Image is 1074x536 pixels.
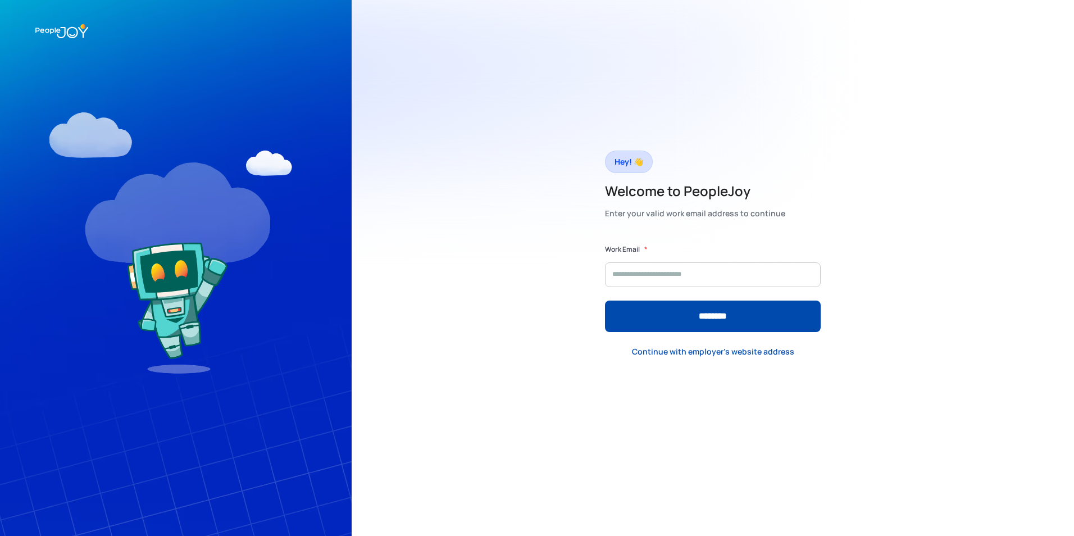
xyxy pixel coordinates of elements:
[632,346,794,357] div: Continue with employer's website address
[605,206,785,221] div: Enter your valid work email address to continue
[623,340,803,364] a: Continue with employer's website address
[605,182,785,200] h2: Welcome to PeopleJoy
[615,154,643,170] div: Hey! 👋
[605,244,640,255] label: Work Email
[605,244,821,332] form: Form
